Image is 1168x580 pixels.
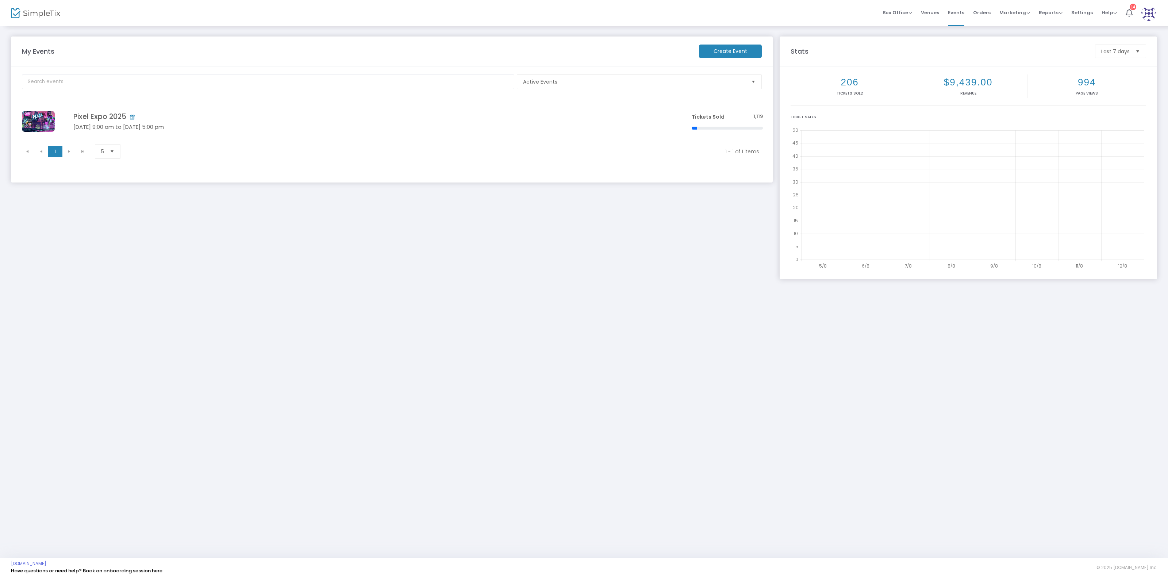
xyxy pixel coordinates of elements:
[699,45,762,58] m-button: Create Event
[793,192,799,198] text: 25
[692,113,725,120] span: Tickets Sold
[819,263,827,269] text: 5/8
[748,75,758,89] button: Select
[22,74,514,89] input: Search events
[18,46,695,56] m-panel-title: My Events
[1096,565,1157,571] span: © 2025 [DOMAIN_NAME] Inc.
[1039,9,1063,16] span: Reports
[1118,263,1127,269] text: 12/8
[948,3,964,22] span: Events
[911,91,1026,96] p: Revenue
[793,204,799,211] text: 20
[48,146,62,157] span: Page 1
[11,567,162,574] a: Have questions or need help? Book an onboarding session here
[787,46,1092,56] m-panel-title: Stats
[794,230,798,237] text: 10
[107,145,117,158] button: Select
[999,9,1030,16] span: Marketing
[794,217,798,223] text: 15
[795,243,798,249] text: 5
[862,263,869,269] text: 6/8
[101,148,104,155] span: 5
[1102,9,1117,16] span: Help
[793,166,798,172] text: 35
[948,263,955,269] text: 8/8
[1101,48,1130,55] span: Last 7 days
[523,78,745,85] span: Active Events
[792,153,798,159] text: 40
[792,91,907,96] p: Tickets sold
[134,148,759,155] kendo-pager-info: 1 - 1 of 1 items
[1029,77,1145,88] h2: 994
[73,124,670,130] h5: [DATE] 9:00 am to [DATE] 5:00 pm
[753,113,763,120] span: 1,119
[792,140,798,146] text: 45
[791,114,1146,120] div: Ticket Sales
[793,178,798,185] text: 30
[18,102,767,141] div: Data table
[921,3,939,22] span: Venues
[973,3,991,22] span: Orders
[1071,3,1093,22] span: Settings
[991,263,998,269] text: 9/8
[1029,91,1145,96] p: Page Views
[795,256,798,262] text: 0
[1130,4,1136,10] div: 14
[883,9,912,16] span: Box Office
[1032,263,1041,269] text: 10/8
[905,263,912,269] text: 7/8
[911,77,1026,88] h2: $9,439.00
[792,77,907,88] h2: 206
[1076,263,1083,269] text: 11/8
[11,561,46,566] a: [DOMAIN_NAME]
[792,127,798,133] text: 50
[73,112,670,121] h4: Pixel Expo 2025
[22,111,55,132] img: 638749584533460947Untitleddesign.png
[1133,45,1143,58] button: Select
